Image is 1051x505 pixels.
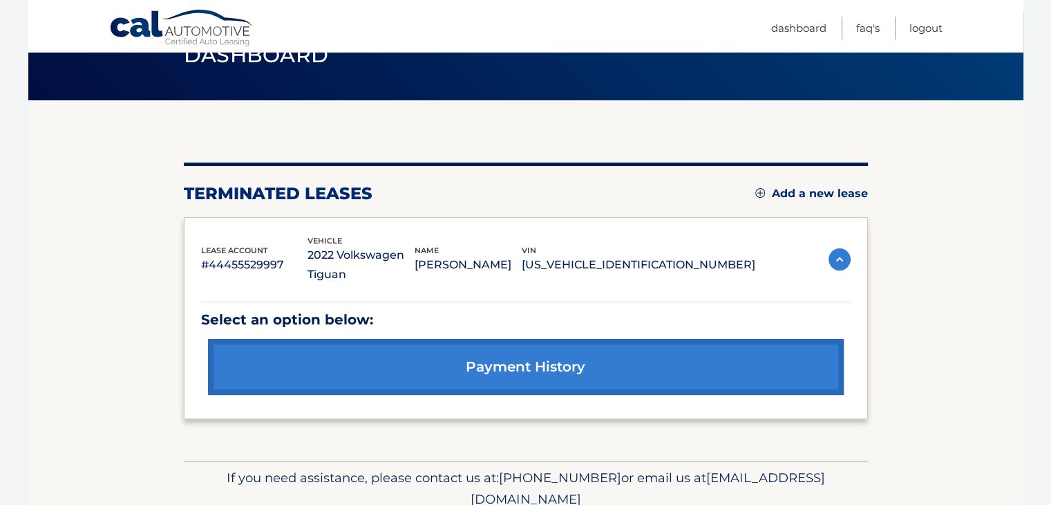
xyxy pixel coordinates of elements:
[307,246,415,284] p: 2022 Volkswagen Tiguan
[755,187,868,201] a: Add a new lease
[755,188,765,198] img: add.svg
[415,246,439,255] span: name
[415,255,522,275] p: [PERSON_NAME]
[201,308,851,332] p: Select an option below:
[109,9,254,49] a: Cal Automotive
[499,470,621,486] span: [PHONE_NUMBER]
[184,42,329,68] span: Dashboard
[909,17,943,39] a: Logout
[522,255,755,275] p: [US_VEHICLE_IDENTIFICATION_NUMBER]
[201,246,268,255] span: lease account
[856,17,880,39] a: FAQ's
[771,17,826,39] a: Dashboard
[829,248,851,270] img: accordion-active.svg
[184,183,372,204] h2: terminated leases
[522,246,536,255] span: vin
[201,255,308,275] p: #44455529997
[208,339,844,395] a: payment history
[307,236,342,246] span: vehicle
